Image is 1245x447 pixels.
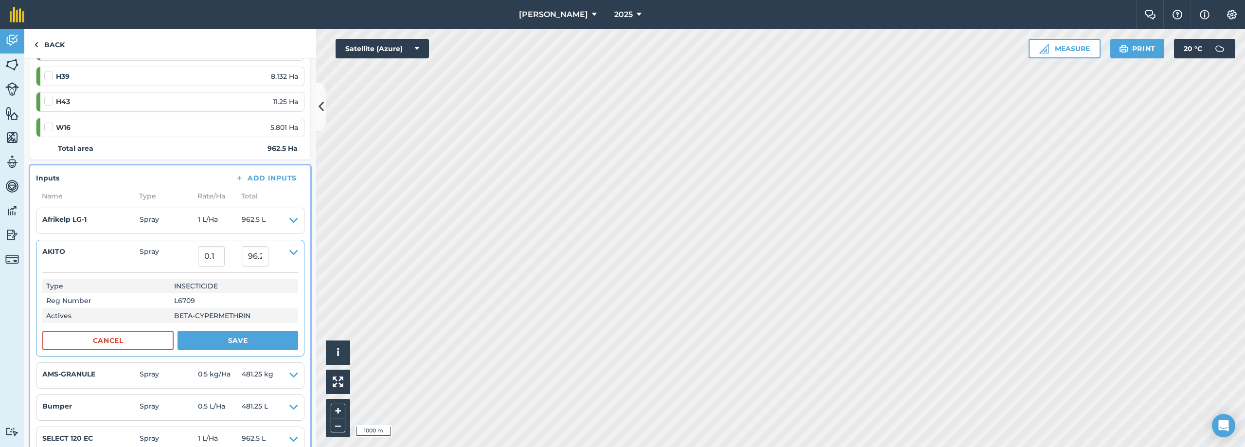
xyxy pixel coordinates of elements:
[336,39,429,58] button: Satellite (Azure)
[1226,10,1238,19] img: A cog icon
[1184,39,1202,58] span: 20 ° C
[5,57,19,72] img: svg+xml;base64,PHN2ZyB4bWxucz0iaHR0cDovL3d3dy53My5vcmcvMjAwMC9zdmciIHdpZHRoPSI1NiIgaGVpZ2h0PSI2MC...
[1212,414,1235,437] div: Open Intercom Messenger
[42,246,140,257] h4: AKITO
[42,214,140,225] h4: Afrikelp LG-1
[271,71,298,82] span: 8.132 Ha
[170,308,298,323] td: BETA-CYPERMETHRIN
[42,401,140,411] h4: Bumper
[242,401,268,414] span: 481.25 L
[227,171,304,185] button: Add Inputs
[42,293,170,308] th: Reg Number
[140,246,198,267] span: Spray
[56,71,70,82] strong: H39
[170,293,298,308] td: L6709
[198,433,242,447] span: 1 L / Ha
[42,433,140,444] h4: SELECT 120 EC
[331,404,345,418] button: +
[5,82,19,96] img: svg+xml;base64,PD94bWwgdmVyc2lvbj0iMS4wIiBlbmNvZGluZz0idXRmLTgiPz4KPCEtLSBHZW5lcmF0b3I6IEFkb2JlIE...
[1039,44,1049,54] img: Ruler icon
[1210,39,1229,58] img: svg+xml;base64,PD94bWwgdmVyc2lvbj0iMS4wIiBlbmNvZGluZz0idXRmLTgiPz4KPCEtLSBHZW5lcmF0b3I6IEFkb2JlIE...
[242,214,266,228] span: 962.5 L
[273,96,298,107] span: 11.25 Ha
[36,191,133,201] span: Name
[192,191,235,201] span: Rate/ Ha
[1200,9,1209,20] img: svg+xml;base64,PHN2ZyB4bWxucz0iaHR0cDovL3d3dy53My5vcmcvMjAwMC9zdmciIHdpZHRoPSIxNyIgaGVpZ2h0PSIxNy...
[42,279,170,293] th: Type
[1029,39,1101,58] button: Measure
[58,143,93,154] strong: Total area
[42,369,140,379] h4: AMS-GRANULE
[337,346,339,358] span: i
[1172,10,1183,19] img: A question mark icon
[178,331,298,350] button: Save
[140,433,198,447] span: Spray
[331,418,345,432] button: –
[5,179,19,194] img: svg+xml;base64,PD94bWwgdmVyc2lvbj0iMS4wIiBlbmNvZGluZz0idXRmLTgiPz4KPCEtLSBHZW5lcmF0b3I6IEFkb2JlIE...
[42,369,298,382] summary: AMS-GRANULESpray0.5 kg/Ha481.25 kg
[1144,10,1156,19] img: Two speech bubbles overlapping with the left bubble in the forefront
[1110,39,1165,58] button: Print
[42,308,170,323] th: Actives
[170,279,298,293] td: INSECTICIDE
[333,376,343,387] img: Four arrows, one pointing top left, one top right, one bottom right and the last bottom left
[198,369,242,382] span: 0.5 kg / Ha
[5,203,19,218] img: svg+xml;base64,PD94bWwgdmVyc2lvbj0iMS4wIiBlbmNvZGluZz0idXRmLTgiPz4KPCEtLSBHZW5lcmF0b3I6IEFkb2JlIE...
[42,331,174,350] button: Cancel
[242,369,273,382] span: 481.25 kg
[5,106,19,121] img: svg+xml;base64,PHN2ZyB4bWxucz0iaHR0cDovL3d3dy53My5vcmcvMjAwMC9zdmciIHdpZHRoPSI1NiIgaGVpZ2h0PSI2MC...
[140,369,198,382] span: Spray
[5,33,19,48] img: svg+xml;base64,PD94bWwgdmVyc2lvbj0iMS4wIiBlbmNvZGluZz0idXRmLTgiPz4KPCEtLSBHZW5lcmF0b3I6IEFkb2JlIE...
[614,9,633,20] span: 2025
[519,9,588,20] span: [PERSON_NAME]
[140,214,198,228] span: Spray
[5,252,19,266] img: svg+xml;base64,PD94bWwgdmVyc2lvbj0iMS4wIiBlbmNvZGluZz0idXRmLTgiPz4KPCEtLSBHZW5lcmF0b3I6IEFkb2JlIE...
[1119,43,1128,54] img: svg+xml;base64,PHN2ZyB4bWxucz0iaHR0cDovL3d3dy53My5vcmcvMjAwMC9zdmciIHdpZHRoPSIxOSIgaGVpZ2h0PSIyNC...
[198,401,242,414] span: 0.5 L / Ha
[267,143,298,154] strong: 962.5 Ha
[270,122,298,133] span: 5.801 Ha
[42,214,298,228] summary: Afrikelp LG-1Spray1 L/Ha962.5 L
[5,427,19,436] img: svg+xml;base64,PD94bWwgdmVyc2lvbj0iMS4wIiBlbmNvZGluZz0idXRmLTgiPz4KPCEtLSBHZW5lcmF0b3I6IEFkb2JlIE...
[235,191,258,201] span: Total
[10,7,24,22] img: fieldmargin Logo
[24,29,74,58] a: Back
[42,401,298,414] summary: BumperSpray0.5 L/Ha481.25 L
[42,246,298,267] summary: AKITOSpray
[34,39,38,51] img: svg+xml;base64,PHN2ZyB4bWxucz0iaHR0cDovL3d3dy53My5vcmcvMjAwMC9zdmciIHdpZHRoPSI5IiBoZWlnaHQ9IjI0Ii...
[1174,39,1235,58] button: 20 °C
[326,340,350,365] button: i
[140,401,198,414] span: Spray
[198,214,242,228] span: 1 L / Ha
[242,433,266,447] span: 962.5 L
[36,173,59,183] h4: Inputs
[5,228,19,242] img: svg+xml;base64,PD94bWwgdmVyc2lvbj0iMS4wIiBlbmNvZGluZz0idXRmLTgiPz4KPCEtLSBHZW5lcmF0b3I6IEFkb2JlIE...
[56,96,70,107] strong: H43
[42,433,298,447] summary: SELECT 120 ECSpray1 L/Ha962.5 L
[133,191,192,201] span: Type
[5,155,19,169] img: svg+xml;base64,PD94bWwgdmVyc2lvbj0iMS4wIiBlbmNvZGluZz0idXRmLTgiPz4KPCEtLSBHZW5lcmF0b3I6IEFkb2JlIE...
[56,122,71,133] strong: W16
[5,130,19,145] img: svg+xml;base64,PHN2ZyB4bWxucz0iaHR0cDovL3d3dy53My5vcmcvMjAwMC9zdmciIHdpZHRoPSI1NiIgaGVpZ2h0PSI2MC...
